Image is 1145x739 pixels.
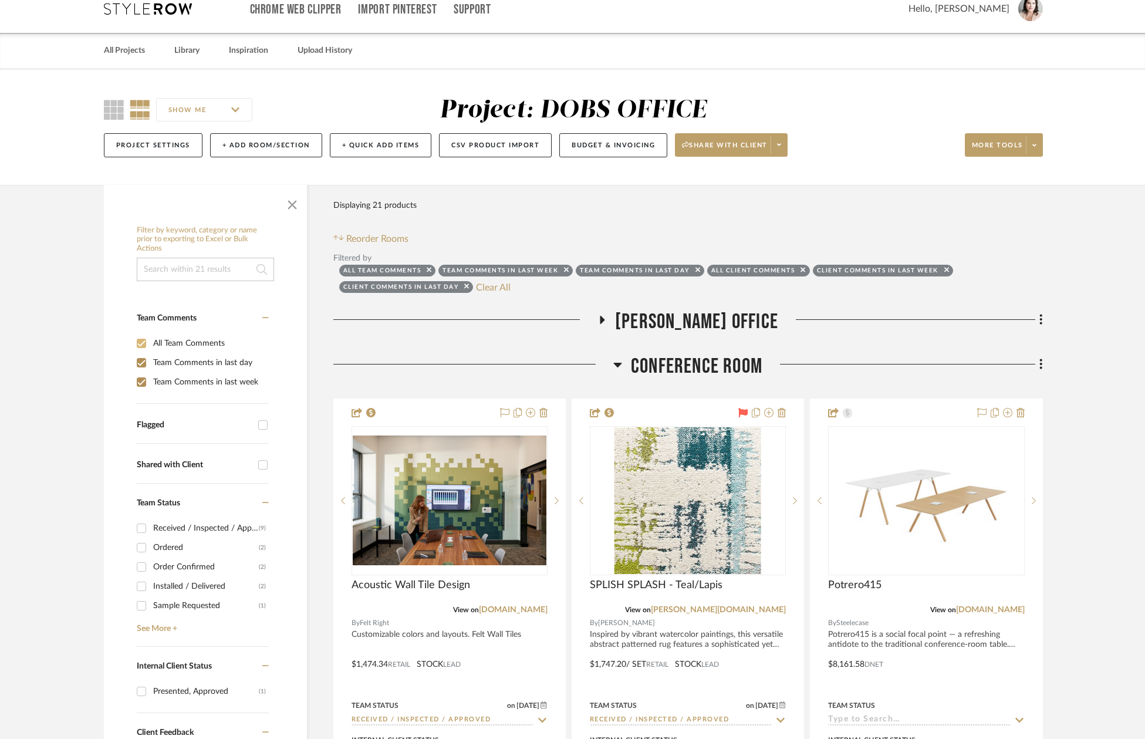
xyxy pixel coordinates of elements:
span: [PERSON_NAME] OFFICE [615,309,778,335]
button: Share with client [675,133,788,157]
div: Client Comments in last day [343,283,459,295]
div: Presented, Approved [153,682,259,701]
div: All Client Comments [711,266,795,278]
img: Potrero415 [829,446,1023,555]
button: Budget & Invoicing [559,133,667,157]
div: Client Comments in last week [817,266,938,278]
div: All Team Comments [343,266,421,278]
span: More tools [972,141,1023,158]
div: All Team Comments [153,334,266,353]
a: Upload History [298,43,352,59]
div: Ordered [153,538,259,557]
span: Client Feedback [137,728,194,737]
span: By [590,617,598,629]
a: Chrome Web Clipper [250,5,342,15]
span: Share with client [682,141,768,158]
input: Search within 21 results [137,258,274,281]
input: Type to Search… [590,715,772,726]
span: Potrero415 [828,579,881,592]
a: See More + [134,615,269,634]
div: 0 [590,427,785,575]
span: By [352,617,360,629]
button: Reorder Rooms [333,232,409,246]
span: Conference Room [631,354,762,379]
a: All Projects [104,43,145,59]
span: Hello, [PERSON_NAME] [908,2,1009,16]
div: Shared with Client [137,460,252,470]
span: View on [453,606,479,613]
span: Acoustic Wall Tile Design [352,579,470,592]
div: Order Confirmed [153,558,259,576]
span: on [746,702,754,709]
button: + Quick Add Items [330,133,432,157]
a: [DOMAIN_NAME] [479,606,548,614]
span: Team Status [137,499,180,507]
a: Support [454,5,491,15]
div: (9) [259,519,266,538]
div: (2) [259,558,266,576]
div: (2) [259,577,266,596]
div: Team Comments in last week [443,266,558,278]
img: Acoustic Wall Tile Design [353,436,546,565]
div: Received / Inspected / Approved [153,519,259,538]
img: SPLISH SPLASH - Teal/Lapis [614,427,761,574]
span: View on [930,606,956,613]
div: Team Status [352,700,398,711]
span: Reorder Rooms [346,232,408,246]
div: Project: DOBS OFFICE [440,98,707,123]
div: (2) [259,538,266,557]
span: Steelecase [836,617,869,629]
span: [DATE] [754,701,779,710]
div: Team Status [590,700,637,711]
button: + Add Room/Section [210,133,322,157]
span: Team Comments [137,314,197,322]
a: Import Pinterest [358,5,437,15]
button: Project Settings [104,133,202,157]
button: CSV Product Import [439,133,552,157]
button: More tools [965,133,1043,157]
a: [PERSON_NAME][DOMAIN_NAME] [651,606,786,614]
div: Team Status [828,700,875,711]
a: Library [174,43,200,59]
h6: Filter by keyword, category or name prior to exporting to Excel or Bulk Actions [137,226,274,254]
button: Clear All [476,279,511,295]
div: (1) [259,682,266,701]
div: Team Comments in last day [153,353,266,372]
input: Type to Search… [352,715,533,726]
button: Close [281,191,304,214]
div: 0 [829,427,1024,575]
div: Filtered by [333,252,371,265]
span: By [828,617,836,629]
div: Displaying 21 products [333,194,417,217]
span: [PERSON_NAME] [598,617,655,629]
div: Team Comments in last day [580,266,690,278]
span: [DATE] [515,701,541,710]
div: Installed / Delivered [153,577,259,596]
a: Inspiration [229,43,268,59]
div: (1) [259,596,266,615]
div: Flagged [137,420,252,430]
span: Internal Client Status [137,662,212,670]
a: [DOMAIN_NAME] [956,606,1025,614]
span: SPLISH SPLASH - Teal/Lapis [590,579,722,592]
div: Team Comments in last week [153,373,266,392]
input: Type to Search… [828,715,1010,726]
span: Felt Right [360,617,389,629]
div: Sample Requested [153,596,259,615]
span: View on [625,606,651,613]
span: on [507,702,515,709]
